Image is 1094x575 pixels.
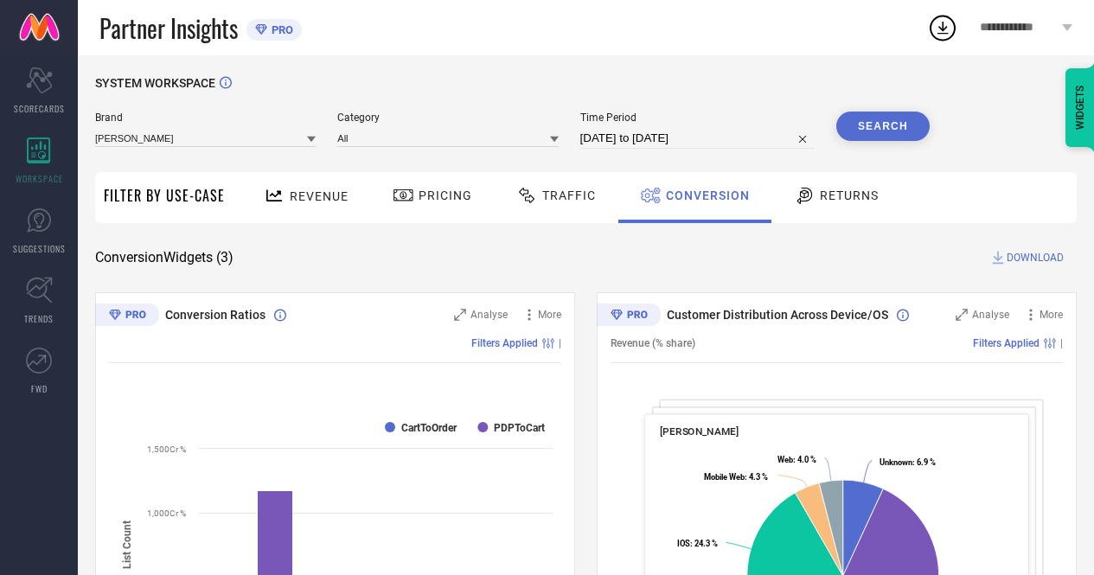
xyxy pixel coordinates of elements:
[1040,309,1063,321] span: More
[677,539,718,548] text: : 24.3 %
[24,312,54,325] span: TRENDS
[401,422,457,434] text: CartToOrder
[99,10,238,46] span: Partner Insights
[597,303,661,329] div: Premium
[16,172,63,185] span: WORKSPACE
[973,337,1040,349] span: Filters Applied
[660,425,739,438] span: [PERSON_NAME]
[880,457,936,467] text: : 6.9 %
[31,382,48,395] span: FWD
[104,185,225,206] span: Filter By Use-Case
[956,309,968,321] svg: Zoom
[95,303,159,329] div: Premium
[13,242,66,255] span: SUGGESTIONS
[95,76,215,90] span: SYSTEM WORKSPACE
[677,539,690,548] tspan: IOS
[777,455,816,464] text: : 4.0 %
[820,188,879,202] span: Returns
[559,337,561,349] span: |
[95,112,316,124] span: Brand
[704,472,768,482] text: : 4.3 %
[471,337,538,349] span: Filters Applied
[14,102,65,115] span: SCORECARDS
[454,309,466,321] svg: Zoom
[836,112,930,141] button: Search
[147,444,186,454] text: 1,500Cr %
[1060,337,1063,349] span: |
[419,188,472,202] span: Pricing
[267,23,293,36] span: PRO
[880,457,912,467] tspan: Unknown
[538,309,561,321] span: More
[165,308,266,322] span: Conversion Ratios
[667,308,888,322] span: Customer Distribution Across Device/OS
[704,472,745,482] tspan: Mobile Web
[494,422,545,434] text: PDPToCart
[927,12,958,43] div: Open download list
[580,112,815,124] span: Time Period
[1007,249,1064,266] span: DOWNLOAD
[666,188,750,202] span: Conversion
[337,112,558,124] span: Category
[121,521,133,569] tspan: List Count
[972,309,1009,321] span: Analyse
[147,508,186,518] text: 1,000Cr %
[611,337,695,349] span: Revenue (% share)
[580,128,815,149] input: Select time period
[290,189,349,203] span: Revenue
[95,249,234,266] span: Conversion Widgets ( 3 )
[777,455,793,464] tspan: Web
[470,309,508,321] span: Analyse
[542,188,596,202] span: Traffic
